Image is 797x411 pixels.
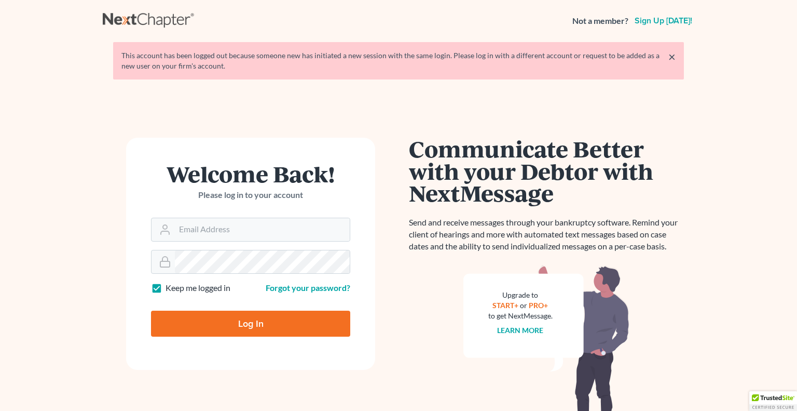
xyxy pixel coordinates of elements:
h1: Communicate Better with your Debtor with NextMessage [409,138,684,204]
a: START+ [493,301,519,310]
div: Upgrade to [488,290,553,300]
label: Keep me logged in [166,282,230,294]
div: TrustedSite Certified [749,391,797,411]
input: Email Address [175,218,350,241]
h1: Welcome Back! [151,163,350,185]
strong: Not a member? [572,15,628,27]
p: Send and receive messages through your bankruptcy software. Remind your client of hearings and mo... [409,217,684,253]
div: to get NextMessage. [488,311,553,321]
a: Learn more [498,326,544,335]
a: Sign up [DATE]! [633,17,694,25]
p: Please log in to your account [151,189,350,201]
div: This account has been logged out because someone new has initiated a new session with the same lo... [121,50,676,71]
a: PRO+ [529,301,548,310]
span: or [520,301,528,310]
a: × [668,50,676,63]
input: Log In [151,311,350,337]
a: Forgot your password? [266,283,350,293]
